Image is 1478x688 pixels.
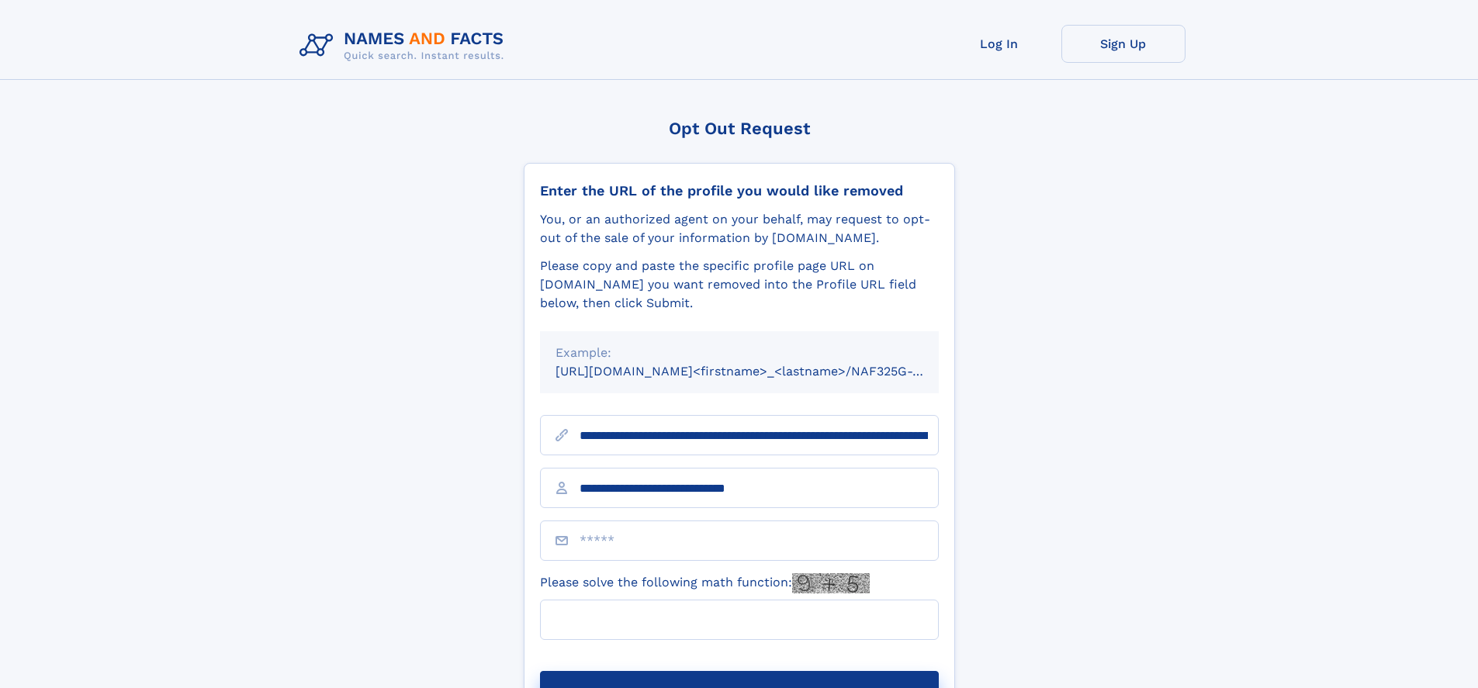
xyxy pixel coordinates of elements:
[1061,25,1186,63] a: Sign Up
[540,257,939,313] div: Please copy and paste the specific profile page URL on [DOMAIN_NAME] you want removed into the Pr...
[540,210,939,247] div: You, or an authorized agent on your behalf, may request to opt-out of the sale of your informatio...
[556,344,923,362] div: Example:
[524,119,955,138] div: Opt Out Request
[293,25,517,67] img: Logo Names and Facts
[540,573,870,593] label: Please solve the following math function:
[540,182,939,199] div: Enter the URL of the profile you would like removed
[556,364,968,379] small: [URL][DOMAIN_NAME]<firstname>_<lastname>/NAF325G-xxxxxxxx
[937,25,1061,63] a: Log In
